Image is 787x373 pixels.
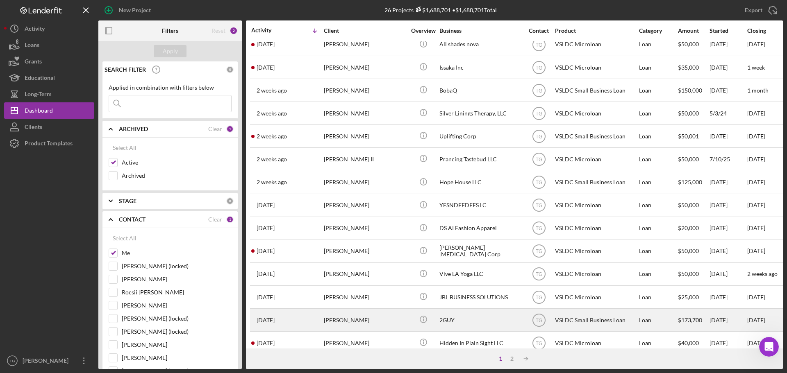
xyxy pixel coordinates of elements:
[710,79,746,101] div: [DATE]
[113,140,136,156] div: Select All
[4,86,94,102] button: Long-Term
[678,87,702,94] span: $150,000
[555,240,637,262] div: VSLDC Microloan
[555,217,637,239] div: VSLDC Microloan
[439,332,521,354] div: Hidden In Plain Sight LLC
[747,133,765,140] time: [DATE]
[122,275,232,283] label: [PERSON_NAME]
[4,70,94,86] button: Educational
[257,248,275,254] time: 2025-08-20 19:44
[257,87,287,94] time: 2025-09-11 19:02
[737,2,783,18] button: Export
[439,34,521,55] div: All shades nova
[4,353,94,369] button: TG[PERSON_NAME]
[122,314,232,323] label: [PERSON_NAME] (locked)
[324,125,406,147] div: [PERSON_NAME]
[555,194,637,216] div: VSLDC Microloan
[4,135,94,151] button: Product Templates
[747,87,769,94] time: 1 month
[639,57,677,78] div: Loan
[555,148,637,170] div: VSLDC Microloan
[535,88,542,93] text: TG
[678,294,699,301] span: $25,000
[439,286,521,308] div: JBL BUSINESS SOLUTIONS
[324,148,406,170] div: [PERSON_NAME] II
[639,286,677,308] div: Loan
[745,2,762,18] div: Export
[710,27,746,34] div: Started
[747,316,765,323] time: [DATE]
[747,201,765,208] time: [DATE]
[20,353,74,371] div: [PERSON_NAME]
[324,286,406,308] div: [PERSON_NAME]
[678,64,699,71] span: $35,000
[105,66,146,73] b: SEARCH FILTER
[324,194,406,216] div: [PERSON_NAME]
[324,79,406,101] div: [PERSON_NAME]
[747,110,765,117] time: [DATE]
[747,339,765,346] time: [DATE]
[4,119,94,135] button: Clients
[535,226,542,231] text: TG
[678,179,702,185] span: $125,000
[257,64,275,71] time: 2025-09-15 14:45
[122,262,232,270] label: [PERSON_NAME] (locked)
[678,110,699,117] span: $50,000
[639,79,677,101] div: Loan
[4,20,94,37] button: Activity
[639,34,677,55] div: Loan
[555,332,637,354] div: VSLDC Microloan
[226,216,234,223] div: 1
[710,217,746,239] div: [DATE]
[154,45,187,57] button: Apply
[122,341,232,349] label: [PERSON_NAME]
[710,332,746,354] div: [DATE]
[639,194,677,216] div: Loan
[710,34,746,55] div: [DATE]
[4,102,94,119] button: Dashboard
[710,194,746,216] div: [DATE]
[439,125,521,147] div: Uplifting Corp
[324,102,406,124] div: [PERSON_NAME]
[710,148,746,170] div: 7/10/25
[226,66,234,73] div: 0
[639,102,677,124] div: Loan
[226,197,234,205] div: 0
[747,294,765,301] time: [DATE]
[251,27,287,34] div: Activity
[119,2,151,18] div: New Project
[555,125,637,147] div: VSLDC Small Business Loan
[678,247,699,254] span: $50,000
[257,41,275,47] time: 2025-09-15 15:25
[257,133,287,140] time: 2025-09-10 19:07
[639,217,677,239] div: Loan
[4,37,94,53] a: Loans
[257,294,275,301] time: 2025-08-08 19:55
[208,216,222,223] div: Clear
[257,340,275,346] time: 2025-07-22 18:09
[639,27,677,34] div: Category
[109,230,141,246] button: Select All
[230,27,238,35] div: 2
[414,7,451,14] div: $1,688,701
[710,125,746,147] div: [DATE]
[439,102,521,124] div: Silver Linings Therapy, LLC
[710,102,746,124] div: 5/3/24
[759,337,779,357] iframe: Intercom live chat
[639,125,677,147] div: Loan
[555,57,637,78] div: VSLDC Microloan
[226,125,234,133] div: 1
[25,102,53,121] div: Dashboard
[119,126,148,132] b: ARCHIVED
[678,156,699,163] span: $50,000
[25,119,42,137] div: Clients
[535,65,542,70] text: TG
[324,172,406,193] div: [PERSON_NAME]
[639,332,677,354] div: Loan
[25,86,52,104] div: Long-Term
[639,309,677,331] div: Loan
[710,286,746,308] div: [DATE]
